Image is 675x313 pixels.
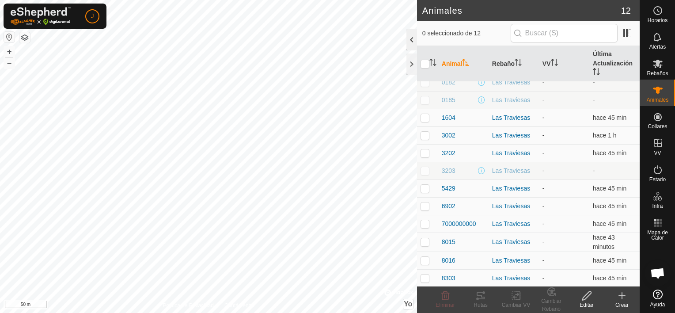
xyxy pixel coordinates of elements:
div: Editar [569,301,604,309]
div: Las Traviesas [492,95,535,105]
span: 7000000000 [442,219,476,229]
span: 25 sept 2025, 10:05 [593,257,626,264]
div: Las Traviesas [492,237,535,247]
span: 25 sept 2025, 10:05 [593,220,626,227]
div: Crear [604,301,640,309]
span: 3202 [442,149,455,158]
span: Alertas [649,44,666,50]
a: Contáctenos [224,302,254,309]
span: 5429 [442,184,455,193]
div: Las Traviesas [492,256,535,265]
span: 3002 [442,131,455,140]
input: Buscar (S) [511,24,618,42]
span: 25 sept 2025, 10:05 [593,202,626,210]
span: Horarios [648,18,667,23]
app-display-virtual-paddock-transition: - [542,220,545,227]
app-display-virtual-paddock-transition: - [542,79,545,86]
p-sorticon: Activar para ordenar [462,60,469,67]
div: Las Traviesas [492,166,535,176]
p-sorticon: Activar para ordenar [515,60,522,67]
button: + [4,46,15,57]
app-display-virtual-paddock-transition: - [542,185,545,192]
span: J [91,11,94,21]
div: Rutas [463,301,498,309]
span: Estado [649,177,666,182]
span: 25 sept 2025, 10:05 [593,114,626,121]
span: 12 [621,4,631,17]
span: 8015 [442,237,455,247]
button: Restablecer Mapa [4,32,15,42]
app-display-virtual-paddock-transition: - [542,257,545,264]
app-display-virtual-paddock-transition: - [542,167,545,174]
div: Las Traviesas [492,274,535,283]
div: Las Traviesas [492,219,535,229]
span: - [593,79,595,86]
div: Chat abierto [645,260,671,286]
p-sorticon: Activar para ordenar [551,60,558,67]
span: Eliminar [436,302,455,308]
span: Collares [648,124,667,129]
span: - [593,167,595,174]
span: 25 sept 2025, 10:07 [593,234,615,250]
span: 8303 [442,274,455,283]
span: 8016 [442,256,455,265]
font: Animal [442,60,463,67]
div: Las Traviesas [492,113,535,122]
button: Capas del Mapa [19,32,30,43]
a: Política de Privacidad [163,302,213,309]
span: - [593,96,595,103]
app-display-virtual-paddock-transition: - [542,132,545,139]
div: Cambiar Rebaño [534,297,569,313]
span: 1604 [442,113,455,122]
span: Infra [652,203,663,209]
span: Animales [647,97,668,103]
app-display-virtual-paddock-transition: - [542,202,545,210]
span: Yo [404,300,412,308]
p-sorticon: Activar para ordenar [593,69,600,76]
button: Yo [403,299,413,309]
font: VV [542,60,551,67]
span: Ayuda [650,302,665,307]
span: 25 sept 2025, 10:05 [593,275,626,282]
span: 25 sept 2025, 10:05 [593,185,626,192]
app-display-virtual-paddock-transition: - [542,114,545,121]
span: 0182 [442,78,455,87]
p-sorticon: Activar para ordenar [429,60,436,67]
app-display-virtual-paddock-transition: - [542,149,545,156]
app-display-virtual-paddock-transition: - [542,238,545,245]
button: – [4,58,15,69]
font: Rebaño [492,60,515,67]
div: Las Traviesas [492,149,535,158]
div: Cambiar VV [498,301,534,309]
span: 6902 [442,202,455,211]
span: Mapa de Calor [642,230,673,240]
app-display-virtual-paddock-transition: - [542,275,545,282]
div: Las Traviesas [492,184,535,193]
app-display-virtual-paddock-transition: - [542,96,545,103]
span: Rebaños [647,71,668,76]
span: 0185 [442,95,455,105]
img: Logo Gallagher [11,7,71,25]
h2: Animales [422,5,621,16]
a: Ayuda [640,286,675,311]
span: 25 sept 2025, 10:05 [593,149,626,156]
span: 25 sept 2025, 9:38 [593,132,617,139]
span: 3203 [442,166,455,176]
div: Las Traviesas [492,78,535,87]
div: Las Traviesas [492,131,535,140]
font: Última Actualización [593,50,633,67]
div: Las Traviesas [492,202,535,211]
span: 0 seleccionado de 12 [422,29,511,38]
span: VV [654,150,661,156]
